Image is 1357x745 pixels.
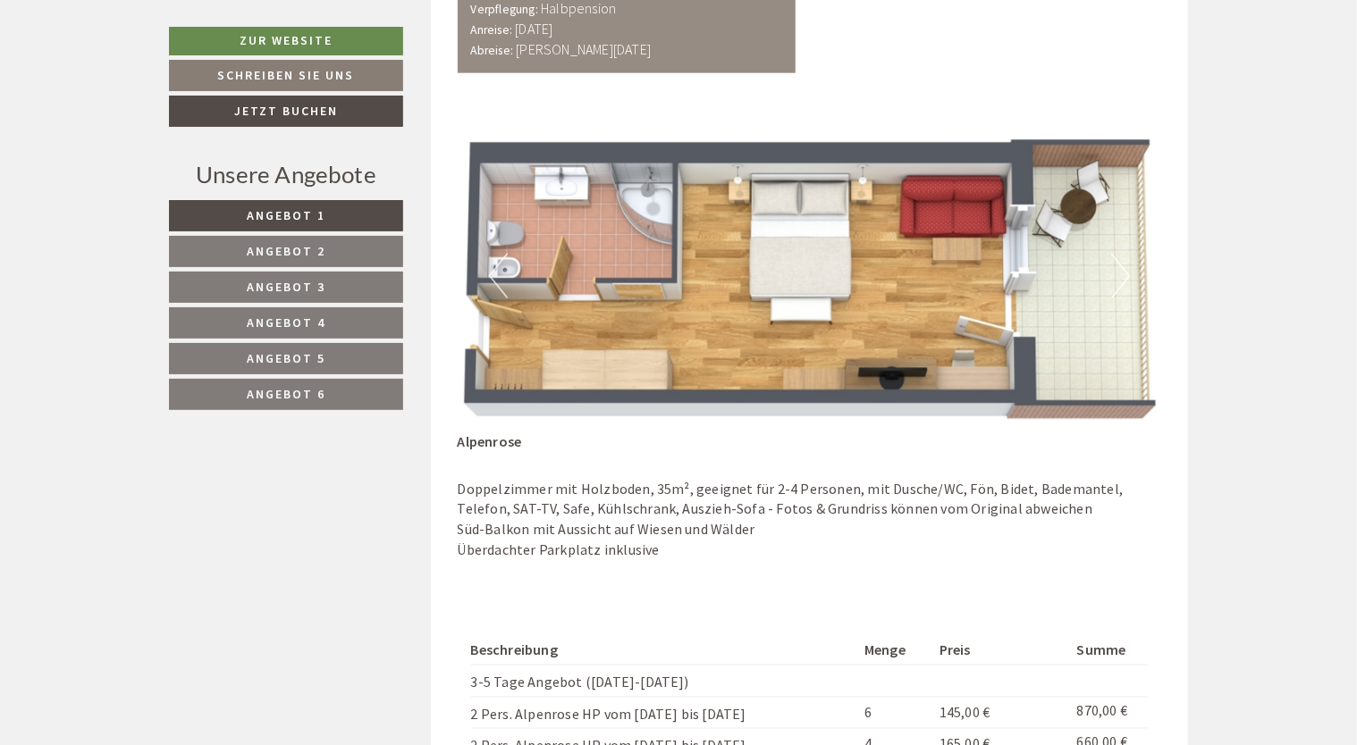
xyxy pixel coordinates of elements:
[471,43,514,58] small: Abreise:
[471,697,858,729] td: 2 Pers. Alpenrose HP vom [DATE] bis [DATE]
[247,314,325,331] span: Angebot 4
[515,20,552,38] b: [DATE]
[247,207,325,223] span: Angebot 1
[471,2,538,17] small: Verpflegung:
[247,279,325,295] span: Angebot 3
[458,100,1162,452] img: image
[857,637,932,665] th: Menge
[857,697,932,729] td: 6
[247,243,325,259] span: Angebot 2
[471,665,858,697] td: 3-5 Tage Angebot ([DATE]-[DATE])
[489,254,508,298] button: Previous
[169,158,403,191] div: Unsere Angebote
[940,704,990,722] span: 145,00 €
[247,386,325,402] span: Angebot 6
[1111,254,1130,298] button: Next
[169,27,403,55] a: Zur Website
[169,60,403,91] a: Schreiben Sie uns
[471,22,513,38] small: Anreise:
[1070,637,1148,665] th: Summe
[247,350,325,366] span: Angebot 5
[169,96,403,127] a: Jetzt buchen
[471,637,858,665] th: Beschreibung
[1070,697,1148,729] td: 870,00 €
[458,418,549,452] div: Alpenrose
[932,637,1070,665] th: Preis
[458,479,1162,560] p: Doppelzimmer mit Holzboden, 35m², geeignet für 2-4 Personen, mit Dusche/WC, Fön, Bidet, Bademante...
[516,40,651,58] b: [PERSON_NAME][DATE]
